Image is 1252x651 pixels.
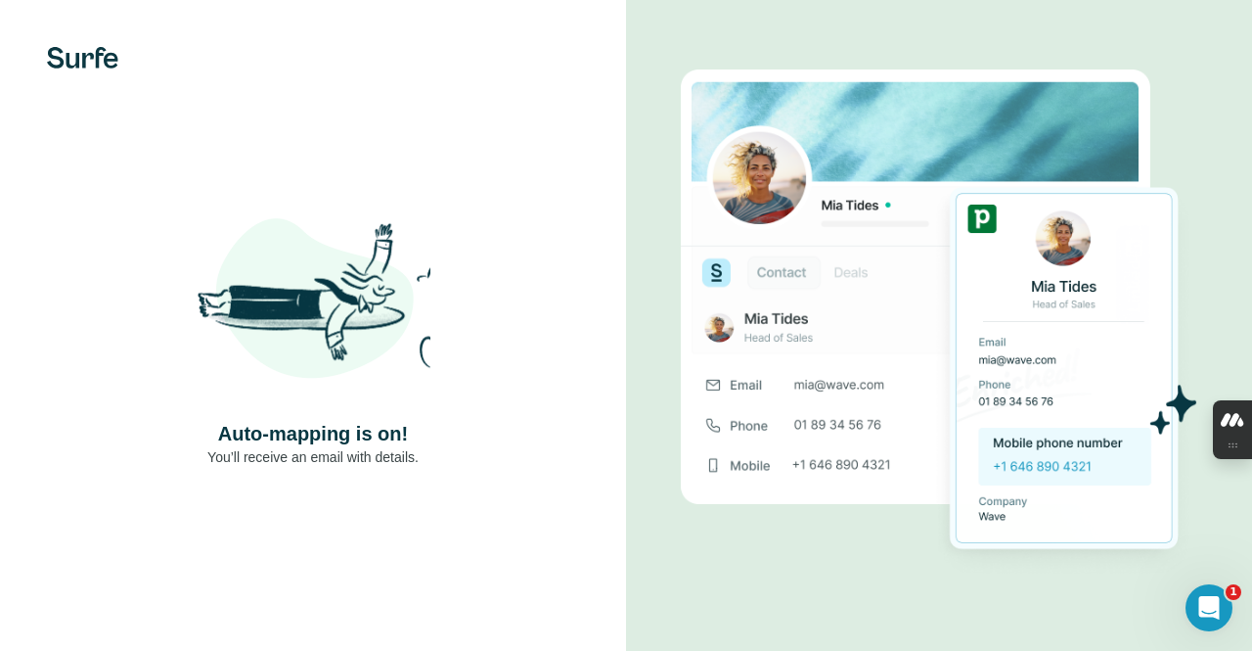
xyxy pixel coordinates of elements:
[681,70,1197,581] img: Download Success
[196,185,430,420] img: Shaka Illustration
[207,447,419,467] p: You’ll receive an email with details.
[1226,584,1241,600] span: 1
[1185,584,1232,631] iframe: Intercom live chat
[218,420,408,447] h4: Auto-mapping is on!
[47,47,118,69] img: Surfe's logo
